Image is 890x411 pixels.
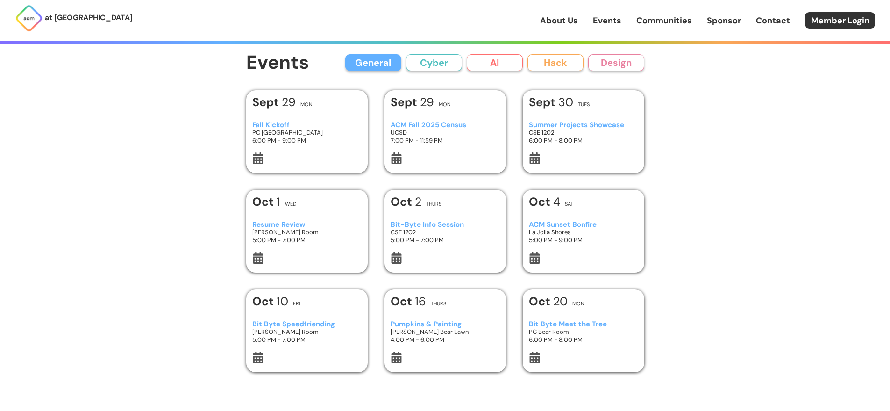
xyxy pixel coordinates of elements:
[529,129,638,137] h3: CSE 1202
[529,221,638,229] h3: ACM Sunset Bonfire
[15,4,133,32] a: at [GEOGRAPHIC_DATA]
[15,4,43,32] img: ACM Logo
[529,96,573,108] h1: 30
[391,296,426,307] h1: 16
[391,121,499,129] h3: ACM Fall 2025 Census
[285,202,297,207] h2: Wed
[252,94,282,110] b: Sept
[391,96,434,108] h1: 29
[529,336,638,344] h3: 6:00 PM - 8:00 PM
[467,54,523,71] button: AI
[529,328,638,336] h3: PC Bear Room
[588,54,644,71] button: Design
[391,320,499,328] h3: Pumpkins & Painting
[529,137,638,144] h3: 6:00 PM - 8:00 PM
[252,221,361,229] h3: Resume Review
[565,202,573,207] h2: Sat
[391,328,499,336] h3: [PERSON_NAME] Bear Lawn
[529,294,553,309] b: Oct
[529,196,560,208] h1: 4
[529,296,568,307] h1: 20
[391,336,499,344] h3: 4:00 PM - 6:00 PM
[391,129,499,137] h3: UCSD
[345,54,401,71] button: General
[529,194,553,209] b: Oct
[45,12,133,24] p: at [GEOGRAPHIC_DATA]
[636,14,692,27] a: Communities
[578,102,590,107] h2: Tues
[540,14,578,27] a: About Us
[426,202,441,207] h2: Thurs
[805,12,875,29] a: Member Login
[252,96,296,108] h1: 29
[246,52,309,73] h1: Events
[391,94,420,110] b: Sept
[529,94,558,110] b: Sept
[252,236,361,244] h3: 5:00 PM - 7:00 PM
[406,54,462,71] button: Cyber
[252,294,277,309] b: Oct
[293,301,300,306] h2: Fri
[529,228,638,236] h3: La Jolla Shores
[252,320,361,328] h3: Bit Byte Speedfriending
[439,102,451,107] h2: Mon
[529,320,638,328] h3: Bit Byte Meet the Tree
[529,236,638,244] h3: 5:00 PM - 9:00 PM
[252,328,361,336] h3: [PERSON_NAME] Room
[391,194,415,209] b: Oct
[707,14,741,27] a: Sponsor
[252,228,361,236] h3: [PERSON_NAME] Room
[529,121,638,129] h3: Summer Projects Showcase
[252,336,361,344] h3: 5:00 PM - 7:00 PM
[756,14,790,27] a: Contact
[391,236,499,244] h3: 5:00 PM - 7:00 PM
[391,196,421,208] h1: 2
[391,294,415,309] b: Oct
[391,221,499,229] h3: Bit-Byte Info Session
[252,137,361,144] h3: 6:00 PM - 9:00 PM
[572,301,584,306] h2: Mon
[252,196,280,208] h1: 1
[391,137,499,144] h3: 7:00 PM - 11:59 PM
[252,194,277,209] b: Oct
[431,301,446,306] h2: Thurs
[593,14,621,27] a: Events
[252,296,288,307] h1: 10
[527,54,584,71] button: Hack
[252,121,361,129] h3: Fall Kickoff
[300,102,313,107] h2: Mon
[252,129,361,137] h3: PC [GEOGRAPHIC_DATA]
[391,228,499,236] h3: CSE 1202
